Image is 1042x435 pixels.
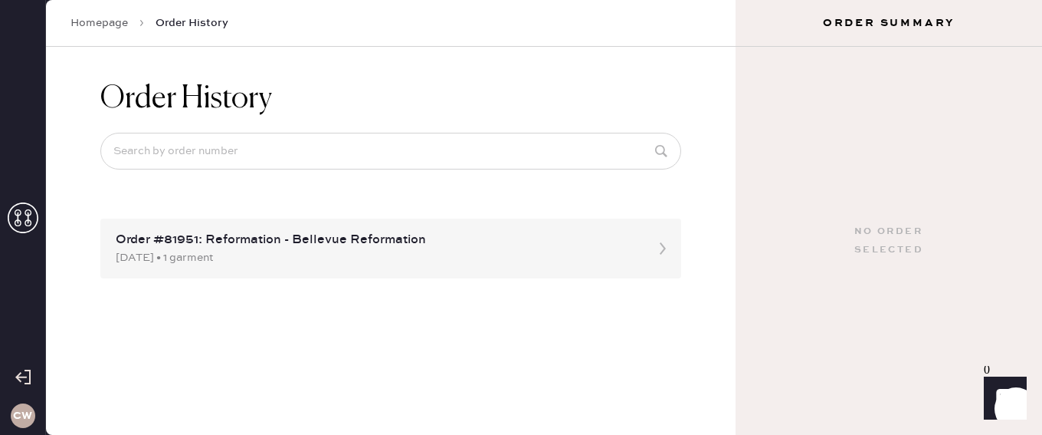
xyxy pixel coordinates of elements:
[736,15,1042,31] h3: Order Summary
[100,81,272,117] h1: Order History
[13,410,32,421] h3: CW
[156,15,228,31] span: Order History
[116,231,638,249] div: Order #81951: Reformation - Bellevue Reformation
[969,366,1035,432] iframe: Front Chat
[116,249,638,266] div: [DATE] • 1 garment
[70,15,128,31] a: Homepage
[854,222,923,259] div: No order selected
[100,133,681,170] input: Search by order number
